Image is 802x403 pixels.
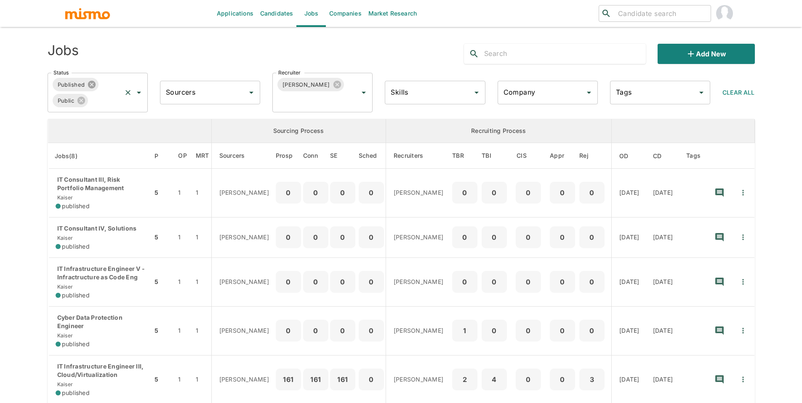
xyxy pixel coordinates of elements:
span: published [62,340,90,348]
p: 0 [306,187,325,199]
span: Public [53,96,80,106]
span: Kaiser [56,381,73,387]
td: [DATE] [612,306,646,355]
td: 5 [152,217,171,257]
p: 161 [333,374,352,385]
span: published [62,242,90,251]
p: 0 [583,325,601,337]
p: 0 [583,276,601,288]
p: 0 [583,231,601,243]
p: 0 [553,231,572,243]
button: recent-notes [709,321,730,341]
p: 0 [306,276,325,288]
td: [DATE] [612,217,646,257]
div: Public [53,94,88,107]
input: Search [484,47,646,61]
button: recent-notes [709,272,730,292]
p: 0 [279,325,298,337]
p: 2 [456,374,474,385]
th: Sent Emails [328,143,357,169]
th: Approved [548,143,577,169]
span: Jobs(8) [55,151,88,161]
p: 0 [519,276,538,288]
p: [PERSON_NAME] [394,233,443,241]
th: To Be Interviewed [480,143,509,169]
span: Kaiser [56,235,73,241]
p: 0 [519,187,538,199]
p: 0 [362,187,381,199]
p: IT Infrastructure Engineer V - Infractructure as Code Eng [56,265,146,281]
td: 1 [194,217,211,257]
p: [PERSON_NAME] [219,326,269,335]
th: Tags [679,143,707,169]
th: Onboarding Date [612,143,646,169]
p: 0 [485,276,504,288]
span: Kaiser [56,194,73,201]
p: 0 [456,187,474,199]
span: Clear All [722,89,754,96]
button: recent-notes [709,183,730,203]
p: 0 [485,187,504,199]
button: recent-notes [709,369,730,390]
p: 3 [583,374,601,385]
p: IT Infrastructure Engineer III, Cloud/Virtualization [56,362,146,379]
button: Add new [658,44,754,64]
p: 0 [456,276,474,288]
td: [DATE] [646,217,680,257]
h4: Jobs [48,42,79,59]
p: [PERSON_NAME] [394,188,443,197]
button: Quick Actions [734,321,752,340]
p: 0 [333,276,352,288]
td: [DATE] [612,169,646,217]
button: Open [583,87,595,98]
p: 0 [279,231,298,243]
span: Kaiser [56,332,73,339]
button: Quick Actions [734,228,752,247]
p: 161 [279,374,298,385]
p: 0 [306,325,325,337]
p: IT Consultant IV, Solutions [56,224,146,233]
td: 1 [171,257,194,306]
p: 0 [519,231,538,243]
td: [DATE] [646,306,680,355]
p: [PERSON_NAME] [219,233,269,241]
button: Open [695,87,707,98]
span: OD [619,151,639,161]
p: 0 [362,276,381,288]
p: 0 [583,187,601,199]
span: published [62,202,90,210]
p: 0 [553,187,572,199]
p: 0 [485,231,504,243]
div: Published [53,78,99,91]
p: 0 [333,231,352,243]
button: Open [358,87,370,98]
th: Created At [646,143,680,169]
td: [DATE] [646,257,680,306]
th: Recruiting Process [386,119,611,143]
th: Market Research Total [194,143,211,169]
td: 1 [171,217,194,257]
p: [PERSON_NAME] [219,375,269,384]
p: 0 [519,325,538,337]
p: 0 [333,325,352,337]
button: Quick Actions [734,273,752,291]
th: Sourcers [211,143,276,169]
p: 0 [362,325,381,337]
div: [PERSON_NAME] [277,78,344,91]
button: Quick Actions [734,183,752,202]
th: Sourcing Process [211,119,386,143]
th: To Be Reviewed [450,143,480,169]
img: logo [64,7,111,20]
p: 0 [362,231,381,243]
p: 161 [306,374,325,385]
p: 4 [485,374,504,385]
p: 0 [362,374,381,385]
td: [DATE] [646,169,680,217]
th: Rejected [577,143,612,169]
td: 1 [171,306,194,355]
span: published [62,389,90,397]
th: Prospects [276,143,303,169]
p: 0 [553,374,572,385]
label: Status [53,69,69,76]
td: 5 [152,306,171,355]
